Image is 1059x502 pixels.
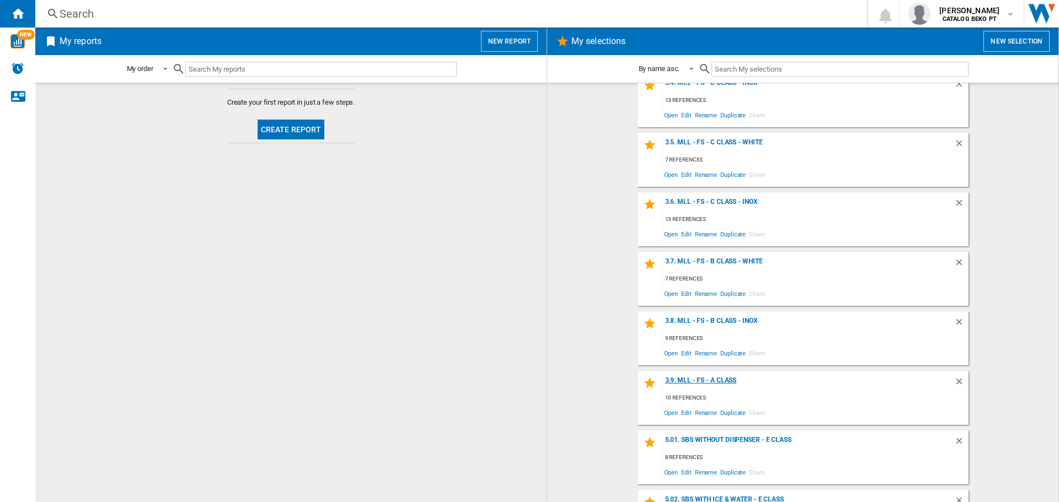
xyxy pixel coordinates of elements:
[954,79,969,94] div: Delete
[662,213,969,226] div: 13 references
[719,107,747,122] span: Duplicate
[747,405,767,420] span: Share
[662,272,969,286] div: 7 references
[10,34,25,48] img: wise-card.svg
[719,346,747,360] span: Duplicate
[719,286,747,301] span: Duplicate
[662,391,969,405] div: 10 references
[662,436,954,451] div: 5.01. SBS without Dispenser - E Class
[60,6,838,21] div: Search
[719,226,747,241] span: Duplicate
[662,451,969,465] div: 8 references
[908,3,930,25] img: profile.jpg
[227,98,355,107] span: Create your first report in just a few steps.
[680,286,693,301] span: Edit
[662,79,954,94] div: 3.4. MLL - FS - D Class - Inox
[662,167,680,182] span: Open
[185,62,457,77] input: Search My reports
[680,226,693,241] span: Edit
[662,138,954,153] div: 3.5. MLL - FS - C Class - White
[662,94,969,107] div: 13 references
[680,465,693,479] span: Edit
[712,62,968,77] input: Search My selections
[954,198,969,213] div: Delete
[719,465,747,479] span: Duplicate
[17,30,35,40] span: NEW
[662,286,680,301] span: Open
[954,138,969,153] div: Delete
[680,167,693,182] span: Edit
[693,286,719,301] span: Rename
[662,332,969,346] div: 9 references
[719,167,747,182] span: Duplicate
[954,317,969,332] div: Delete
[747,286,767,301] span: Share
[693,465,719,479] span: Rename
[954,376,969,391] div: Delete
[662,107,680,122] span: Open
[747,346,767,360] span: Share
[680,346,693,360] span: Edit
[954,257,969,272] div: Delete
[639,64,680,73] div: By name asc.
[258,120,325,139] button: Create report
[693,107,719,122] span: Rename
[662,153,969,167] div: 7 references
[662,226,680,241] span: Open
[693,167,719,182] span: Rename
[939,5,999,16] span: [PERSON_NAME]
[662,376,954,391] div: 3.9. MLL - FS - A Class
[719,405,747,420] span: Duplicate
[693,405,719,420] span: Rename
[693,346,719,360] span: Rename
[747,107,767,122] span: Share
[11,62,24,75] img: alerts-logo.svg
[569,31,628,52] h2: My selections
[943,15,997,23] b: CATALOG BEKO PT
[662,317,954,332] div: 3.8. MLL - FS - B Class - Inox
[57,31,104,52] h2: My reports
[680,405,693,420] span: Edit
[747,465,767,479] span: Share
[127,64,153,73] div: My order
[747,167,767,182] span: Share
[747,226,767,241] span: Share
[662,465,680,479] span: Open
[662,346,680,360] span: Open
[954,436,969,451] div: Delete
[481,31,538,52] button: New report
[662,405,680,420] span: Open
[680,107,693,122] span: Edit
[662,198,954,213] div: 3.6. MLL - FS - C Class - Inox
[662,257,954,272] div: 3.7. MLL - FS - B Class - White
[983,31,1050,52] button: New selection
[693,226,719,241] span: Rename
